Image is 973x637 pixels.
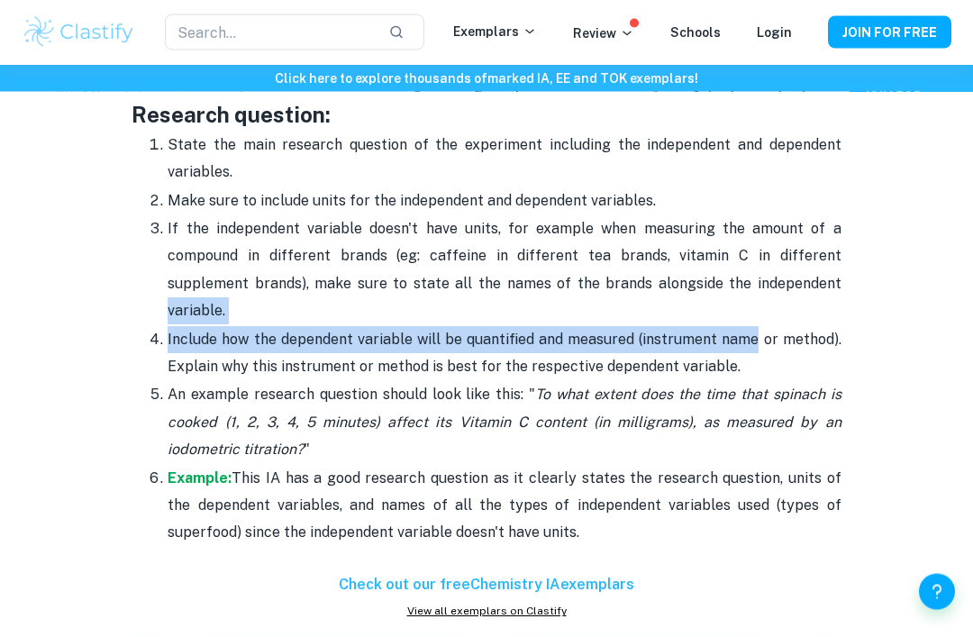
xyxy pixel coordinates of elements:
a: Schools [670,25,721,40]
p: Make sure to include units for the independent and dependent variables. [168,188,841,215]
p: Review [573,23,634,43]
p: Include how the dependent variable will be quantified and measured (instrument name or method). E... [168,327,841,382]
p: This IA has a good research question as it clearly states the research question, units of the dep... [168,466,841,548]
a: Example: [168,470,232,487]
p: If the independent variable doesn't have units, for example when measuring the amount of a compou... [168,216,841,326]
img: Clastify logo [22,14,136,50]
p: State the main research question of the experiment including the independent and dependent variab... [168,132,841,187]
button: Help and Feedback [919,574,955,610]
h6: Click here to explore thousands of marked IA, EE and TOK exemplars ! [4,68,969,88]
h6: Check out our free Chemistry IA exemplars [132,575,841,596]
input: Search... [165,14,374,50]
button: JOIN FOR FREE [828,16,951,49]
i: To what extent does the time that spinach is cooked (1, 2, 3, 4, 5 minutes) affect its Vitamin C ... [168,387,841,459]
h3: Research question: [132,99,841,132]
p: An example research question should look like this: " " [168,382,841,464]
p: Exemplars [453,22,537,41]
a: View all exemplars on Clastify [132,604,841,620]
a: Login [757,25,792,40]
